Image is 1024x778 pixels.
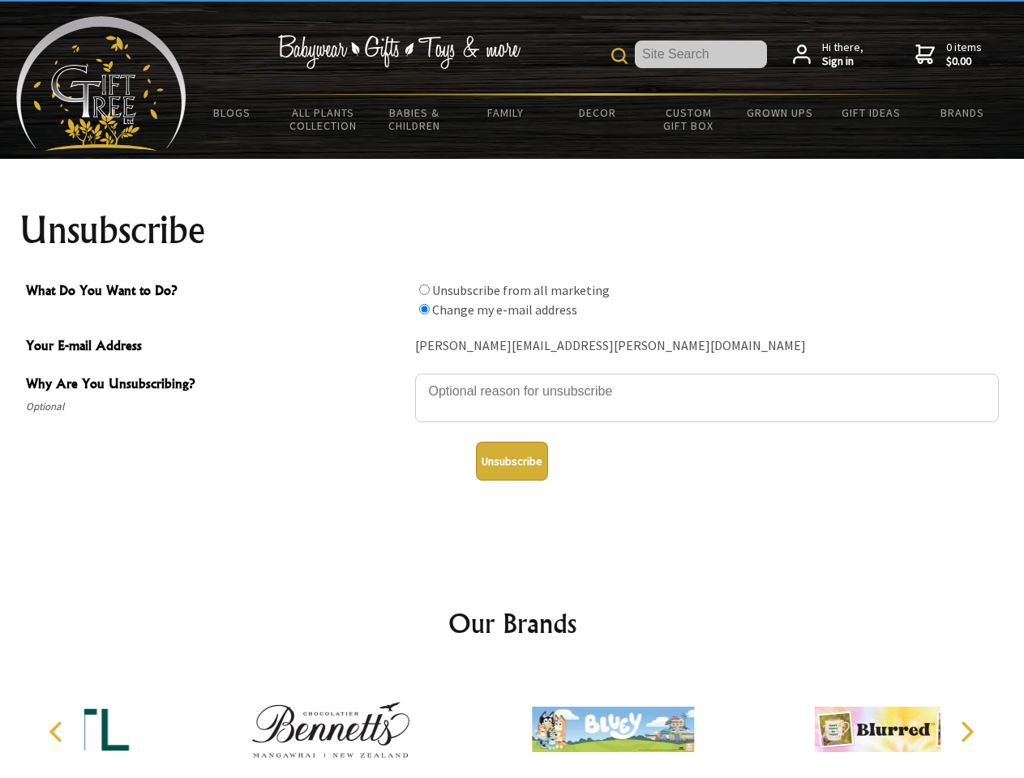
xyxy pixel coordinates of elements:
[19,211,1005,250] h1: Unsubscribe
[415,374,999,422] textarea: Why Are You Unsubscribing?
[26,374,407,397] span: Why Are You Unsubscribing?
[611,48,628,64] img: product search
[369,96,461,143] a: Babies & Children
[278,96,370,143] a: All Plants Collection
[419,304,430,314] input: What Do You Want to Do?
[277,35,521,69] img: Babywear - Gifts - Toys & more
[41,714,76,750] button: Previous
[415,334,999,359] div: [PERSON_NAME][EMAIL_ADDRESS][PERSON_NAME][DOMAIN_NAME]
[26,280,407,304] span: What Do You Want to Do?
[551,96,643,130] a: Decor
[16,16,186,151] img: Babyware - Gifts - Toys and more...
[949,714,984,750] button: Next
[643,96,735,143] a: Custom Gift Box
[915,41,982,69] a: 0 items$0.00
[822,41,863,69] span: Hi there,
[822,54,863,69] strong: Sign in
[476,442,548,481] button: Unsubscribe
[26,336,407,359] span: Your E-mail Address
[186,96,278,130] a: BLOGS
[26,397,407,417] span: Optional
[825,96,917,130] a: Gift Ideas
[946,54,982,69] strong: $0.00
[946,40,982,69] span: 0 items
[461,96,552,130] a: Family
[734,96,825,130] a: Grown Ups
[432,282,610,298] label: Unsubscribe from all marketing
[793,41,863,69] a: Hi there,Sign in
[432,301,577,318] label: Change my e-mail address
[635,41,767,68] input: Site Search
[419,284,430,295] input: What Do You Want to Do?
[917,96,1009,130] a: Brands
[32,604,992,643] h2: Our Brands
